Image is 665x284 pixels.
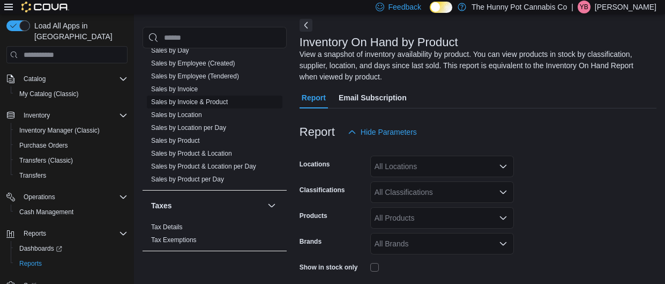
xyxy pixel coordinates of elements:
[11,168,132,183] button: Transfers
[578,1,591,13] div: Yatin Balaji
[151,59,235,68] span: Sales by Employee (Created)
[499,214,507,222] button: Open list of options
[19,90,79,98] span: My Catalog (Classic)
[151,223,183,231] span: Tax Details
[19,126,100,135] span: Inventory Manager (Classic)
[430,2,452,13] input: Dark Mode
[19,227,128,240] span: Reports
[571,1,573,13] p: |
[15,124,128,137] span: Inventory Manager (Classic)
[19,244,62,253] span: Dashboards
[151,85,198,93] a: Sales by Invoice
[151,111,202,119] a: Sales by Location
[2,108,132,123] button: Inventory
[2,190,132,205] button: Operations
[151,236,197,244] span: Tax Exemptions
[19,191,128,203] span: Operations
[343,121,421,143] button: Hide Parameters
[15,242,128,255] span: Dashboards
[19,72,128,85] span: Catalog
[499,188,507,196] button: Open list of options
[300,126,335,139] h3: Report
[580,1,588,13] span: YB
[300,263,358,272] label: Show in stock only
[24,111,50,120] span: Inventory
[388,2,421,12] span: Feedback
[339,87,407,108] span: Email Subscription
[2,226,132,241] button: Reports
[151,223,183,231] a: Tax Details
[19,141,68,150] span: Purchase Orders
[30,20,128,42] span: Load All Apps in [GEOGRAPHIC_DATA]
[15,139,72,152] a: Purchase Orders
[15,169,128,182] span: Transfers
[151,124,226,132] a: Sales by Location per Day
[19,208,73,216] span: Cash Management
[19,171,46,180] span: Transfers
[300,212,327,220] label: Products
[151,98,228,106] a: Sales by Invoice & Product
[151,200,263,211] button: Taxes
[499,239,507,248] button: Open list of options
[11,138,132,153] button: Purchase Orders
[151,200,172,211] h3: Taxes
[151,149,232,158] span: Sales by Product & Location
[300,160,330,169] label: Locations
[15,257,46,270] a: Reports
[15,206,128,219] span: Cash Management
[300,237,322,246] label: Brands
[300,19,312,32] button: Next
[24,193,55,201] span: Operations
[11,205,132,220] button: Cash Management
[143,221,287,251] div: Taxes
[151,163,256,170] a: Sales by Product & Location per Day
[151,236,197,244] a: Tax Exemptions
[15,206,78,219] a: Cash Management
[472,1,567,13] p: The Hunny Pot Cannabis Co
[24,229,46,238] span: Reports
[151,176,224,183] a: Sales by Product per Day
[2,71,132,86] button: Catalog
[11,153,132,168] button: Transfers (Classic)
[11,241,132,256] a: Dashboards
[151,72,239,80] a: Sales by Employee (Tendered)
[19,191,59,203] button: Operations
[15,88,83,100] a: My Catalog (Classic)
[15,154,128,167] span: Transfers (Classic)
[15,139,128,152] span: Purchase Orders
[499,162,507,171] button: Open list of options
[151,137,200,144] a: Sales by Product
[300,36,458,49] h3: Inventory On Hand by Product
[361,127,417,137] span: Hide Parameters
[21,2,69,12] img: Cova
[151,46,189,55] span: Sales by Day
[151,47,189,54] a: Sales by Day
[19,227,50,240] button: Reports
[19,156,73,165] span: Transfers (Classic)
[143,18,287,190] div: Sales
[15,242,66,255] a: Dashboards
[302,87,326,108] span: Report
[19,109,54,122] button: Inventory
[300,186,345,194] label: Classifications
[151,150,232,157] a: Sales by Product & Location
[19,72,50,85] button: Catalog
[151,123,226,132] span: Sales by Location per Day
[15,88,128,100] span: My Catalog (Classic)
[11,256,132,271] button: Reports
[24,75,46,83] span: Catalog
[300,49,651,83] div: View a snapshot of inventory availability by product. You can view products in stock by classific...
[11,123,132,138] button: Inventory Manager (Classic)
[15,169,50,182] a: Transfers
[19,259,42,268] span: Reports
[151,60,235,67] a: Sales by Employee (Created)
[151,111,202,119] span: Sales by Location
[15,257,128,270] span: Reports
[151,136,200,145] span: Sales by Product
